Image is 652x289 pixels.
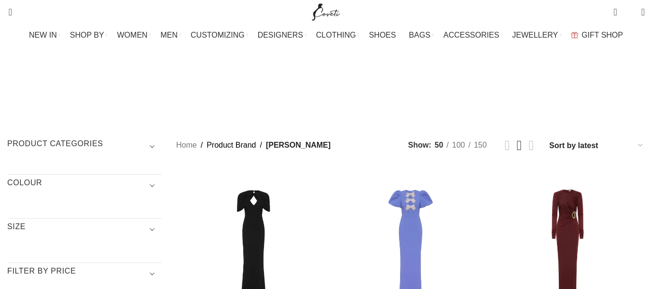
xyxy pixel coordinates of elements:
[7,138,162,155] h3: Product categories
[626,10,634,17] span: 0
[7,221,162,238] h3: SIZE
[258,26,306,45] a: DESIGNERS
[7,178,162,194] h3: COLOUR
[409,26,433,45] a: BAGS
[444,26,503,45] a: ACCESSORIES
[444,30,499,40] span: ACCESSORIES
[369,30,396,40] span: SHOES
[369,26,399,45] a: SHOES
[316,30,356,40] span: CLOTHING
[310,7,342,15] a: Site logo
[258,30,303,40] span: DESIGNERS
[2,26,650,45] div: Main navigation
[409,30,430,40] span: BAGS
[571,32,578,38] img: GiftBag
[117,26,151,45] a: WOMEN
[582,30,623,40] span: GIFT SHOP
[624,2,634,22] div: My Wishlist
[191,26,248,45] a: CUSTOMIZING
[2,2,12,22] a: Search
[512,30,558,40] span: JEWELLERY
[70,26,108,45] a: SHOP BY
[191,30,245,40] span: CUSTOMIZING
[512,26,561,45] a: JEWELLERY
[316,26,360,45] a: CLOTHING
[161,30,178,40] span: MEN
[70,30,104,40] span: SHOP BY
[614,5,622,12] span: 0
[609,2,622,22] a: 0
[29,26,60,45] a: NEW IN
[161,26,181,45] a: MEN
[29,30,57,40] span: NEW IN
[117,30,148,40] span: WOMEN
[7,266,162,282] h3: Filter by price
[571,26,623,45] a: GIFT SHOP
